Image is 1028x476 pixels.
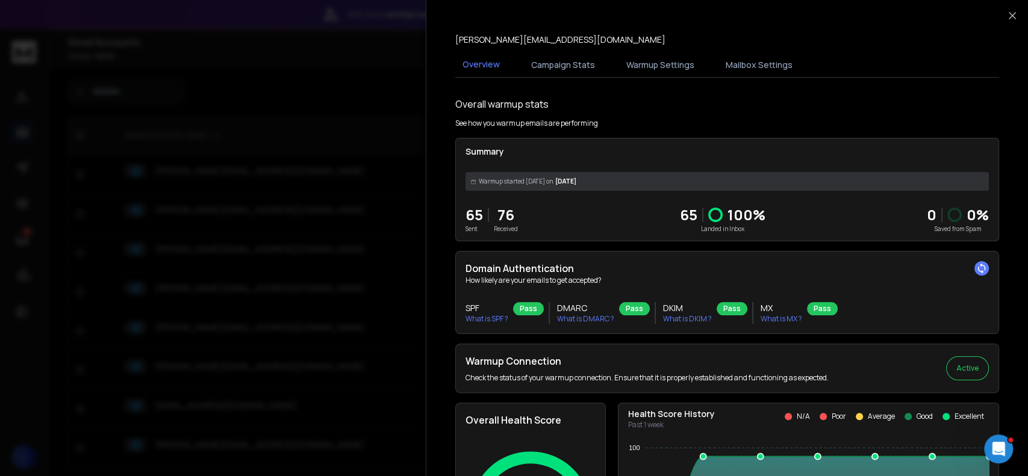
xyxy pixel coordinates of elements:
button: Mailbox Settings [718,52,800,78]
p: N/A [797,412,810,421]
div: [DATE] [466,172,989,191]
p: 100 % [727,205,765,224]
p: Landed in Inbox [680,224,765,233]
h2: Warmup Connection [466,354,829,368]
p: What is DMARC ? [557,314,614,324]
div: Pass [513,302,544,315]
p: Received [494,224,518,233]
p: What is MX ? [761,314,802,324]
p: Sent [466,224,483,233]
p: 65 [466,205,483,224]
button: Active [946,356,989,380]
p: Health Score History [628,408,715,420]
p: 65 [680,205,697,224]
iframe: Intercom live chat [984,434,1013,463]
p: What is SPF ? [466,314,508,324]
p: 76 [494,205,518,224]
h2: Domain Authentication [466,261,989,276]
strong: 0 [927,205,936,224]
p: Check the status of your warmup connection. Ensure that it is properly established and functionin... [466,373,829,383]
p: 0 % [967,205,989,224]
div: Pass [807,302,838,315]
tspan: 100 [629,444,640,451]
h3: MX [761,302,802,314]
p: Past 1 week [628,420,715,430]
div: Pass [619,302,650,315]
p: Average [868,412,895,421]
h3: SPF [466,302,508,314]
button: Overview [455,51,507,79]
h3: DMARC [557,302,614,314]
span: Warmup started [DATE] on [479,177,553,186]
p: Good [917,412,933,421]
div: Pass [717,302,747,315]
p: Saved from Spam [927,224,989,233]
p: [PERSON_NAME][EMAIL_ADDRESS][DOMAIN_NAME] [455,34,665,46]
button: Warmup Settings [619,52,702,78]
p: Poor [832,412,846,421]
p: See how you warmup emails are performing [455,119,598,128]
p: What is DKIM ? [663,314,712,324]
p: Summary [466,146,989,158]
p: Excellent [955,412,984,421]
p: How likely are your emails to get accepted? [466,276,989,285]
button: Campaign Stats [524,52,602,78]
h1: Overall warmup stats [455,97,549,111]
h2: Overall Health Score [466,413,596,427]
h3: DKIM [663,302,712,314]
